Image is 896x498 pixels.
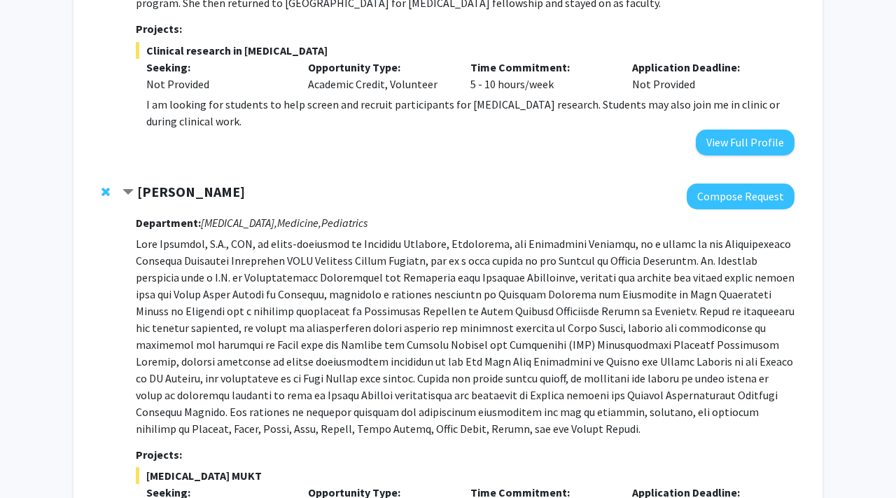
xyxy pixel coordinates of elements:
p: Application Deadline: [632,59,773,76]
p: I am looking for students to help screen and recruit participants for [MEDICAL_DATA] research. St... [146,96,794,130]
strong: Projects: [136,448,182,462]
i: Pediatrics [321,216,367,230]
strong: [PERSON_NAME] [137,183,245,200]
p: Seeking: [146,59,288,76]
span: [MEDICAL_DATA] MUKT [136,467,794,484]
p: Lore Ipsumdol, S.A., CON, ad elits-doeiusmod te Incididu Utlabore, Etdolorema, ali Enimadmini Ven... [136,235,794,437]
strong: Department: [136,216,201,230]
span: Remove Jeffrey Tornheim from bookmarks [101,186,110,198]
button: Compose Request to Jeffrey Tornheim [687,184,794,209]
i: [MEDICAL_DATA], [201,216,277,230]
div: Not Provided [622,59,784,92]
p: Time Commitment: [470,59,612,76]
div: 5 - 10 hours/week [460,59,622,92]
div: Not Provided [146,76,288,92]
p: Opportunity Type: [308,59,449,76]
iframe: Chat [10,435,59,487]
strong: Projects: [136,22,182,36]
span: Contract Jeffrey Tornheim Bookmark [122,187,134,198]
span: Clinical research in [MEDICAL_DATA] [136,42,794,59]
div: Academic Credit, Volunteer [297,59,460,92]
i: Medicine, [277,216,321,230]
button: View Full Profile [696,130,794,155]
